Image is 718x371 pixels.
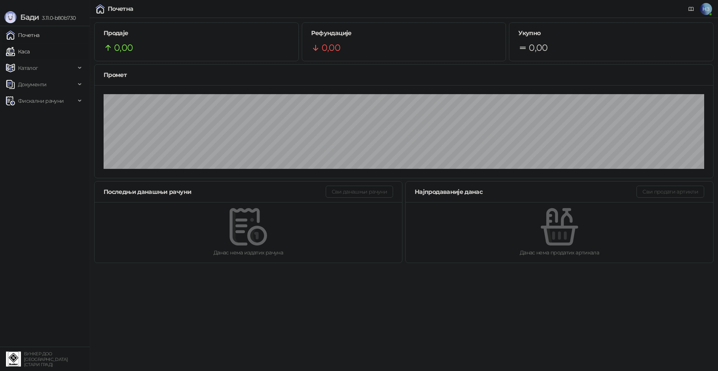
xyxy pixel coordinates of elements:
[6,352,21,367] img: 64x64-companyLogo-d200c298-da26-4023-afd4-f376f589afb5.jpeg
[311,29,497,38] h5: Рефундације
[322,41,340,55] span: 0,00
[636,186,704,198] button: Сви продати артикли
[518,29,704,38] h5: Укупно
[18,93,64,108] span: Фискални рачуни
[104,70,704,80] div: Промет
[418,248,701,257] div: Данас нема продатих артикала
[20,13,39,22] span: Бади
[18,77,46,92] span: Документи
[104,187,326,197] div: Последњи данашњи рачуни
[529,41,547,55] span: 0,00
[326,186,393,198] button: Сви данашњи рачуни
[114,41,133,55] span: 0,00
[18,61,38,75] span: Каталог
[24,351,68,367] small: БУНКЕР ДОО [GEOGRAPHIC_DATA] (СТАРИ ГРАД)
[108,6,134,12] div: Почетна
[107,248,390,257] div: Данас нема издатих рачуна
[6,44,30,59] a: Каса
[685,3,697,15] a: Документација
[6,28,40,43] a: Почетна
[39,15,76,21] span: 3.11.0-b80b730
[700,3,712,15] span: НЗ
[104,29,289,38] h5: Продаје
[415,187,636,197] div: Најпродаваније данас
[4,11,16,23] img: Logo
